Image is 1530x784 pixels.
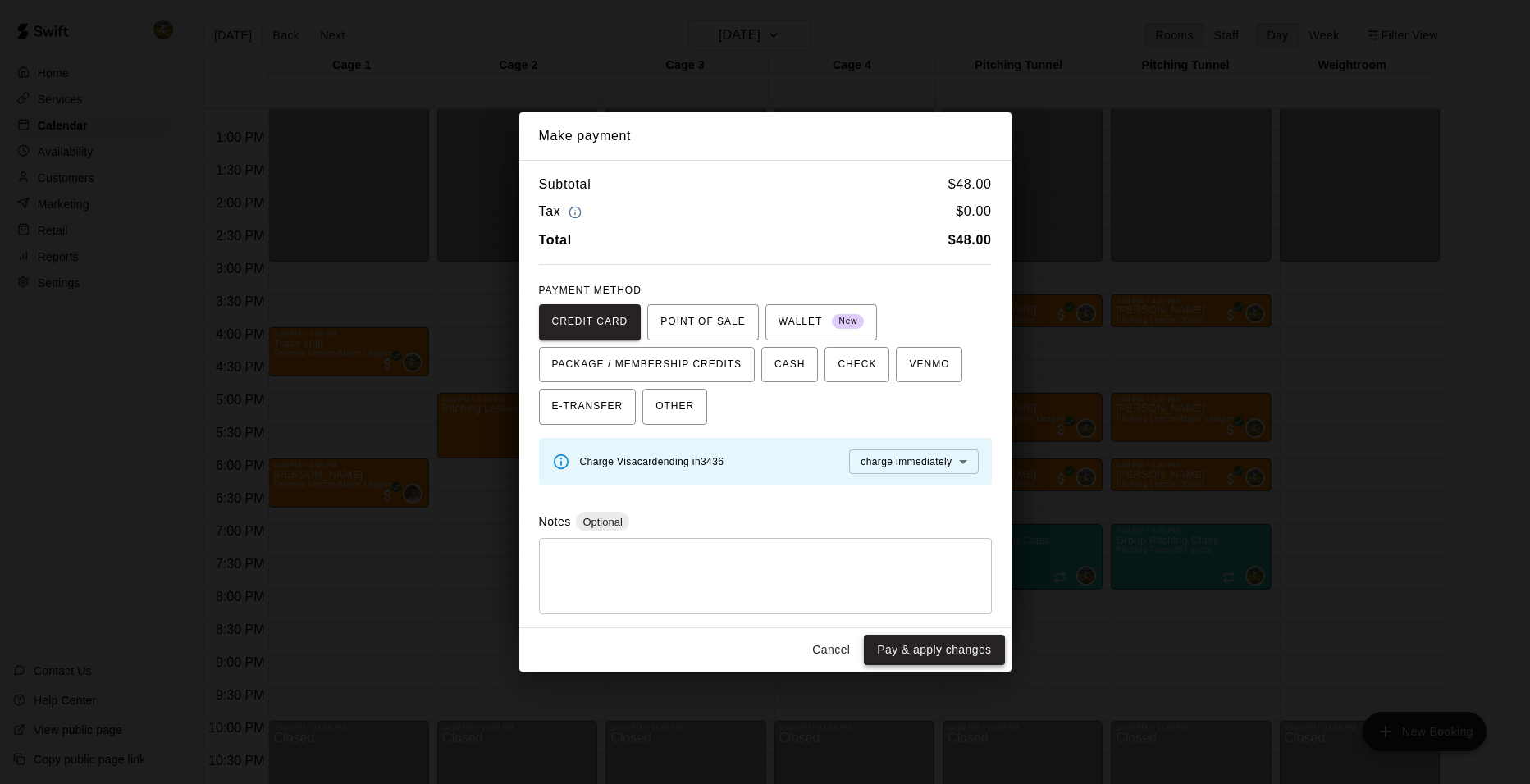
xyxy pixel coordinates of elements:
[655,394,694,420] span: OTHER
[519,112,1012,160] h2: Make payment
[948,174,992,195] h6: $ 48.00
[909,352,949,378] span: VENMO
[539,389,637,425] button: E-TRANSFER
[576,516,628,528] span: Optional
[824,347,889,383] button: CHECK
[765,304,878,340] button: WALLET New
[774,352,805,378] span: CASH
[539,285,642,296] span: PAYMENT METHOD
[779,309,865,335] span: WALLET
[761,347,818,383] button: CASH
[580,456,724,467] span: Charge Visa card ending in 3436
[539,347,756,383] button: PACKAGE / MEMBERSHIP CREDITS
[552,394,623,420] span: E-TRANSFER
[948,233,992,247] b: $ 48.00
[539,515,571,528] label: Notes
[642,389,707,425] button: OTHER
[539,233,572,247] b: Total
[864,635,1004,665] button: Pay & apply changes
[832,311,864,333] span: New
[552,309,628,335] span: CREDIT CARD
[552,352,742,378] span: PACKAGE / MEMBERSHIP CREDITS
[838,352,876,378] span: CHECK
[539,174,591,195] h6: Subtotal
[647,304,758,340] button: POINT OF SALE
[956,201,991,223] h6: $ 0.00
[896,347,962,383] button: VENMO
[660,309,745,335] span: POINT OF SALE
[805,635,857,665] button: Cancel
[539,201,587,223] h6: Tax
[861,456,952,467] span: charge immediately
[539,304,642,340] button: CREDIT CARD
